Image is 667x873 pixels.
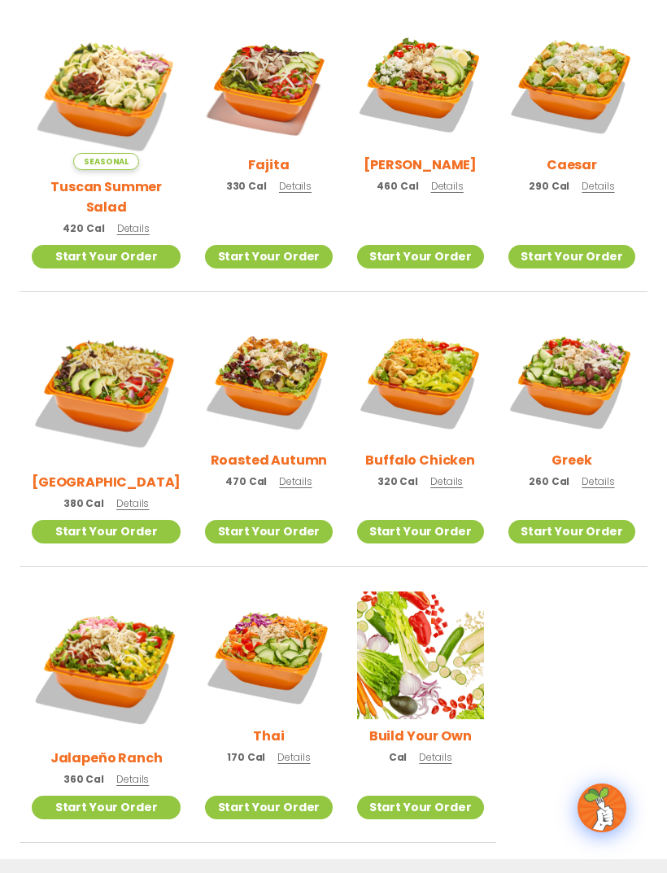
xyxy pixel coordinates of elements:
[63,221,104,236] span: 420 Cal
[357,20,484,147] img: Product photo for Cobb Salad
[579,785,625,831] img: wpChatIcon
[377,474,418,489] span: 320 Cal
[63,772,104,787] span: 360 Cal
[116,496,149,510] span: Details
[227,750,265,765] span: 170 Cal
[248,155,289,175] h2: Fajita
[117,221,150,235] span: Details
[357,520,484,543] a: Start Your Order
[508,520,635,543] a: Start Your Order
[253,726,284,746] h2: Thai
[205,520,332,543] a: Start Your Order
[582,179,614,193] span: Details
[365,450,475,470] h2: Buffalo Chicken
[32,177,181,217] h2: Tuscan Summer Salad
[357,591,484,718] img: Product photo for Build Your Own
[205,316,332,443] img: Product photo for Roasted Autumn Salad
[205,245,332,268] a: Start Your Order
[32,316,181,465] img: Product photo for BBQ Ranch Salad
[377,179,418,194] span: 460 Cal
[357,316,484,443] img: Product photo for Buffalo Chicken Salad
[277,750,310,764] span: Details
[32,472,181,492] h2: [GEOGRAPHIC_DATA]
[369,726,472,746] h2: Build Your Own
[547,155,597,175] h2: Caesar
[508,316,635,443] img: Product photo for Greek Salad
[32,591,181,740] img: Product photo for Jalapeño Ranch Salad
[225,474,267,489] span: 470 Cal
[529,474,569,489] span: 260 Cal
[357,245,484,268] a: Start Your Order
[364,155,477,175] h2: [PERSON_NAME]
[419,750,451,764] span: Details
[50,748,163,768] h2: Jalapeño Ranch
[73,153,139,170] span: Seasonal
[279,474,312,488] span: Details
[32,20,181,169] img: Product photo for Tuscan Summer Salad
[205,591,332,718] img: Product photo for Thai Salad
[205,20,332,147] img: Product photo for Fajita Salad
[205,796,332,819] a: Start Your Order
[116,772,149,786] span: Details
[32,796,181,819] a: Start Your Order
[211,450,328,470] h2: Roasted Autumn
[529,179,569,194] span: 290 Cal
[508,20,635,147] img: Product photo for Caesar Salad
[551,450,591,470] h2: Greek
[226,179,267,194] span: 330 Cal
[430,474,463,488] span: Details
[32,245,181,268] a: Start Your Order
[279,179,312,193] span: Details
[389,750,408,765] span: Cal
[357,796,484,819] a: Start Your Order
[582,474,614,488] span: Details
[431,179,464,193] span: Details
[32,520,181,543] a: Start Your Order
[63,496,104,511] span: 380 Cal
[508,245,635,268] a: Start Your Order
